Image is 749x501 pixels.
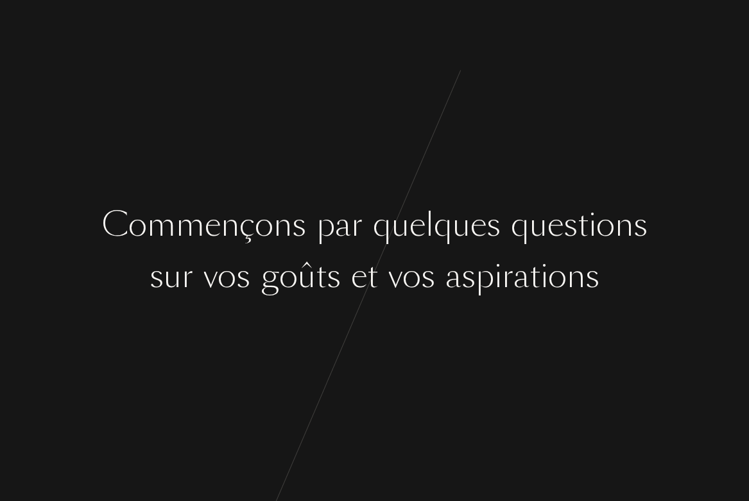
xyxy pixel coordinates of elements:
div: s [486,201,501,249]
div: p [476,252,494,301]
div: û [298,252,316,301]
div: r [502,252,513,301]
div: m [147,201,176,249]
div: q [434,201,452,249]
div: u [392,201,409,249]
div: o [279,252,298,301]
div: m [176,201,205,249]
div: e [470,201,486,249]
div: t [529,252,540,301]
div: n [273,201,292,249]
div: s [633,201,648,249]
div: o [596,201,615,249]
div: u [529,201,547,249]
div: u [452,201,470,249]
div: q [373,201,392,249]
div: n [567,252,585,301]
div: s [327,252,341,301]
div: i [494,252,502,301]
div: a [335,201,351,249]
div: o [402,252,421,301]
div: t [578,201,589,249]
div: s [292,201,306,249]
div: s [461,252,476,301]
div: e [205,201,221,249]
div: s [585,252,599,301]
div: r [351,201,363,249]
div: i [540,252,548,301]
div: r [182,252,193,301]
div: a [445,252,461,301]
div: o [128,201,147,249]
div: n [615,201,633,249]
div: e [351,252,367,301]
div: s [421,252,435,301]
div: u [164,252,182,301]
div: a [513,252,529,301]
div: e [409,201,426,249]
div: v [203,252,218,301]
div: e [547,201,564,249]
div: n [221,201,239,249]
div: g [261,252,279,301]
div: o [548,252,567,301]
div: s [564,201,578,249]
div: i [589,201,596,249]
div: t [367,252,378,301]
div: ç [239,201,255,249]
div: s [236,252,250,301]
div: p [316,201,335,249]
div: q [511,201,529,249]
div: o [255,201,273,249]
div: t [316,252,327,301]
div: s [150,252,164,301]
div: C [102,201,128,249]
div: l [426,201,434,249]
div: o [218,252,236,301]
div: v [388,252,402,301]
